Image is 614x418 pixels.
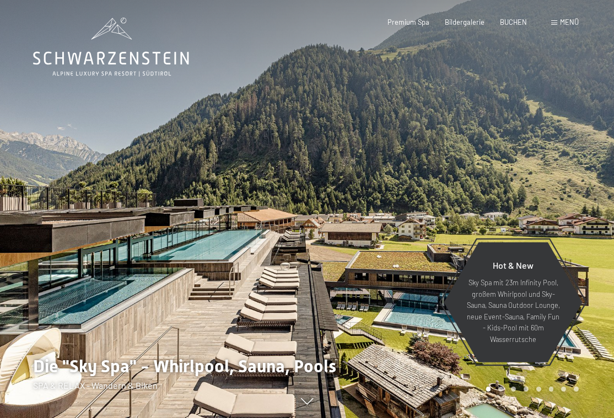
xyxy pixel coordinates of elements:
[536,387,541,392] div: Carousel Page 5
[465,277,561,345] p: Sky Spa mit 23m Infinity Pool, großem Whirlpool und Sky-Sauna, Sauna Outdoor Lounge, neue Event-S...
[445,18,484,26] a: Bildergalerie
[486,387,491,392] div: Carousel Page 1 (Current Slide)
[482,387,579,392] div: Carousel Pagination
[387,18,429,26] a: Premium Spa
[498,387,503,392] div: Carousel Page 2
[574,387,579,392] div: Carousel Page 8
[560,18,579,26] span: Menü
[500,18,527,26] a: BUCHEN
[549,387,554,392] div: Carousel Page 6
[511,387,516,392] div: Carousel Page 3
[443,242,583,363] a: Hot & New Sky Spa mit 23m Infinity Pool, großem Whirlpool und Sky-Sauna, Sauna Outdoor Lounge, ne...
[524,387,529,392] div: Carousel Page 4
[561,387,566,392] div: Carousel Page 7
[493,260,534,270] span: Hot & New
